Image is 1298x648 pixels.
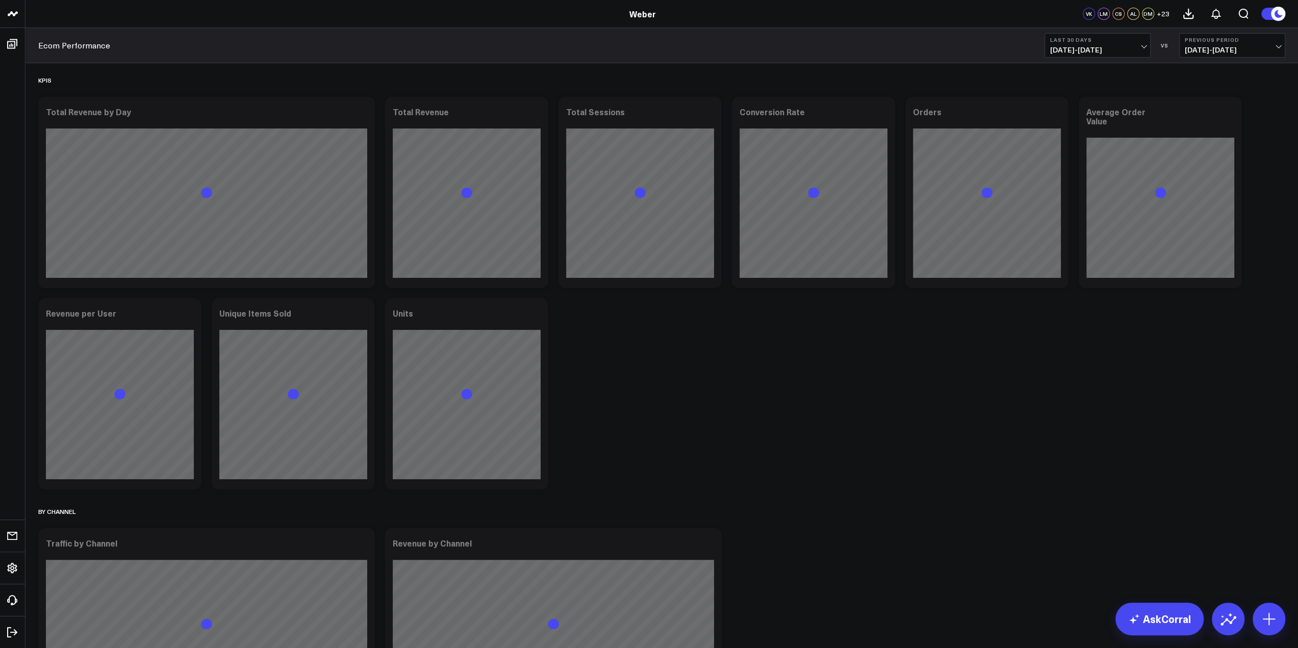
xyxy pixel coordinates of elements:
[38,500,75,523] div: By Channel
[1127,8,1139,20] div: AL
[46,537,117,549] div: Traffic by Channel
[1083,8,1095,20] div: VK
[1179,33,1285,58] button: Previous Period[DATE]-[DATE]
[219,307,291,319] div: Unique Items Sold
[1185,37,1280,43] b: Previous Period
[1112,8,1125,20] div: CS
[1115,603,1204,635] a: AskCorral
[913,106,941,117] div: Orders
[1098,8,1110,20] div: LM
[1142,8,1154,20] div: DM
[393,307,413,319] div: Units
[1185,46,1280,54] span: [DATE] - [DATE]
[1156,42,1174,48] div: VS
[1086,106,1146,126] div: Average Order Value
[1050,46,1145,54] span: [DATE] - [DATE]
[46,307,116,319] div: Revenue per User
[46,106,131,117] div: Total Revenue by Day
[1157,10,1169,17] span: + 23
[393,106,449,117] div: Total Revenue
[38,68,52,92] div: KPIS
[566,106,625,117] div: Total Sessions
[1157,8,1169,20] button: +23
[629,8,656,19] a: Weber
[1045,33,1151,58] button: Last 30 Days[DATE]-[DATE]
[38,40,110,51] a: Ecom Performance
[1050,37,1145,43] b: Last 30 Days
[393,537,472,549] div: Revenue by Channel
[740,106,805,117] div: Conversion Rate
